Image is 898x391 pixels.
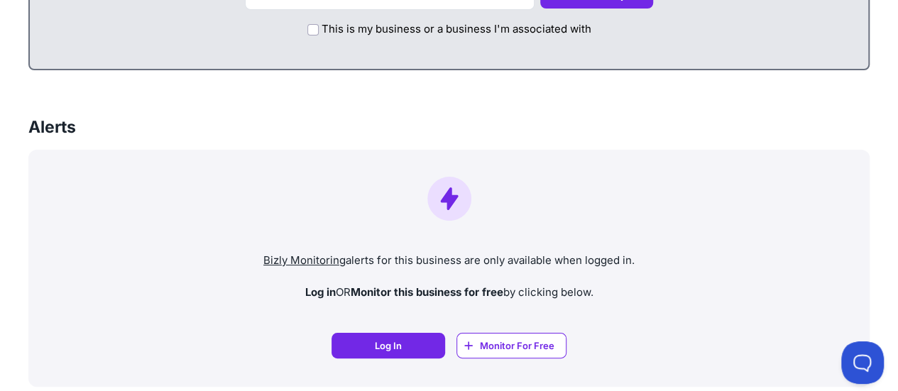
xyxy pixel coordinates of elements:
[456,333,566,358] a: Monitor For Free
[351,285,503,299] strong: Monitor this business for free
[375,338,402,353] span: Log In
[40,253,858,269] p: alerts for this business are only available when logged in.
[841,341,884,384] iframe: Toggle Customer Support
[322,21,591,38] label: This is my business or a business I'm associated with
[40,285,858,301] p: OR by clicking below.
[480,338,554,353] span: Monitor For Free
[28,116,76,138] h3: Alerts
[305,285,336,299] strong: Log in
[332,333,445,358] a: Log In
[263,253,346,267] a: Bizly Monitoring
